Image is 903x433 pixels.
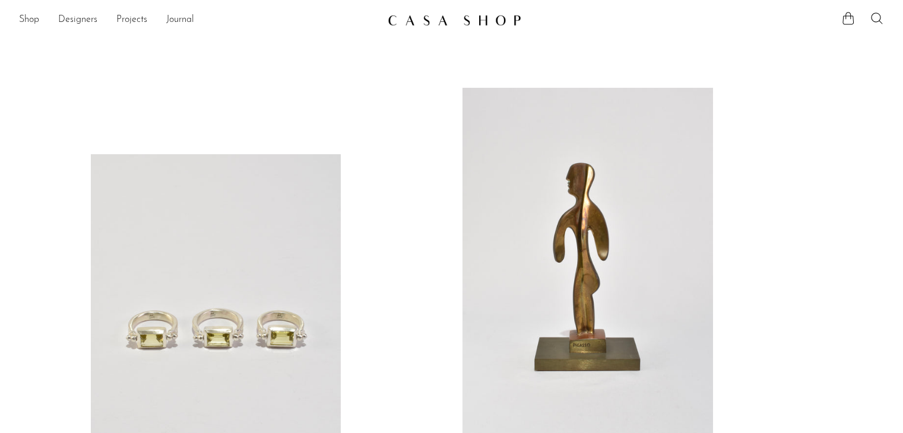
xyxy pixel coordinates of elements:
a: Designers [58,12,97,28]
a: Shop [19,12,39,28]
a: Journal [166,12,194,28]
nav: Desktop navigation [19,10,378,30]
a: Projects [116,12,147,28]
ul: NEW HEADER MENU [19,10,378,30]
